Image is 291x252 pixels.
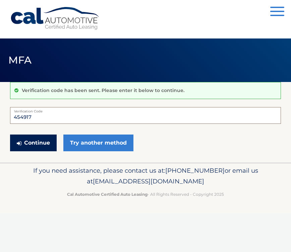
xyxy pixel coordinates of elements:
strong: Cal Automotive Certified Auto Leasing [67,192,148,197]
input: Verification Code [10,107,281,124]
span: [PHONE_NUMBER] [165,167,225,174]
span: MFA [8,54,32,66]
a: Cal Automotive [10,7,101,30]
span: [EMAIL_ADDRESS][DOMAIN_NAME] [93,177,204,185]
button: Continue [10,135,57,151]
label: Verification Code [10,107,281,112]
p: Verification code has been sent. Please enter it below to continue. [22,87,184,93]
p: - All Rights Reserved - Copyright 2025 [10,191,281,198]
button: Menu [270,7,284,18]
a: Try another method [63,135,133,151]
p: If you need assistance, please contact us at: or email us at [10,165,281,187]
